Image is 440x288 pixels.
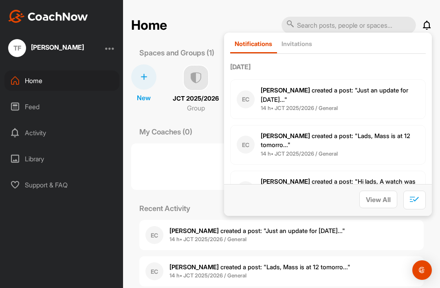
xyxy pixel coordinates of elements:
[169,227,219,235] b: [PERSON_NAME]
[4,123,119,143] div: Activity
[145,262,163,280] div: EC
[282,40,312,48] p: Invitations
[169,263,219,271] b: [PERSON_NAME]
[131,18,167,33] h2: Home
[169,272,246,279] b: 14 h • JCT 2025/2026 / General
[169,227,345,235] span: created a post : "Just an update for [DATE]..."
[359,191,397,208] button: View All
[261,86,408,103] span: created a post : "Just an update for [DATE]..."
[8,39,26,57] div: TF
[261,86,310,94] b: [PERSON_NAME]
[187,103,205,113] p: Group
[169,263,350,271] span: created a post : "Lads, Mass is at 12 tomorro..."
[4,149,119,169] div: Library
[230,62,426,72] label: [DATE]
[237,136,255,154] div: EC
[4,70,119,91] div: Home
[261,178,310,185] b: [PERSON_NAME]
[4,175,119,195] div: Support & FAQ
[282,17,416,34] input: Search posts, people or spaces...
[412,260,432,280] div: Open Intercom Messenger
[173,94,219,103] p: JCT 2025/2026
[131,143,432,190] p: No Coaches
[261,105,338,111] b: 14 h • JCT 2025/2026 / General
[4,97,119,117] div: Feed
[169,236,246,242] b: 14 h • JCT 2025/2026 / General
[366,196,391,204] span: View All
[145,226,163,244] div: EC
[131,203,198,214] p: Recent Activity
[183,65,209,91] img: uAAAAAElFTkSuQmCC
[131,126,200,137] p: My Coaches (0)
[261,132,410,149] span: created a post : "Lads, Mass is at 12 tomorro..."
[31,44,84,51] div: [PERSON_NAME]
[237,181,255,199] div: EC
[237,90,255,108] div: EC
[235,40,272,48] p: Notifications
[8,10,88,23] img: CoachNow
[261,178,416,195] span: created a post : "Hi lads, A watch was left..."
[173,64,219,113] a: JCT 2025/2026Group
[131,47,222,58] p: Spaces and Groups (1)
[261,150,338,157] b: 14 h • JCT 2025/2026 / General
[261,132,310,140] b: [PERSON_NAME]
[137,93,151,103] p: New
